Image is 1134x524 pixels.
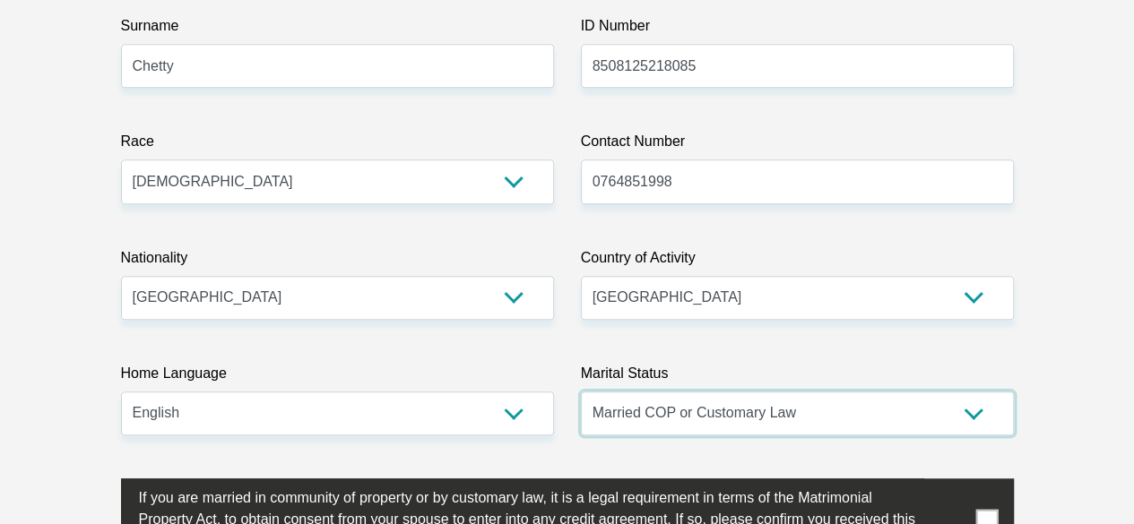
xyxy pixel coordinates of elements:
[581,44,1014,88] input: ID Number
[121,363,554,391] label: Home Language
[121,15,554,44] label: Surname
[121,131,554,159] label: Race
[581,363,1014,391] label: Marital Status
[581,131,1014,159] label: Contact Number
[121,44,554,88] input: Surname
[581,247,1014,276] label: Country of Activity
[581,15,1014,44] label: ID Number
[581,159,1014,203] input: Contact Number
[121,247,554,276] label: Nationality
